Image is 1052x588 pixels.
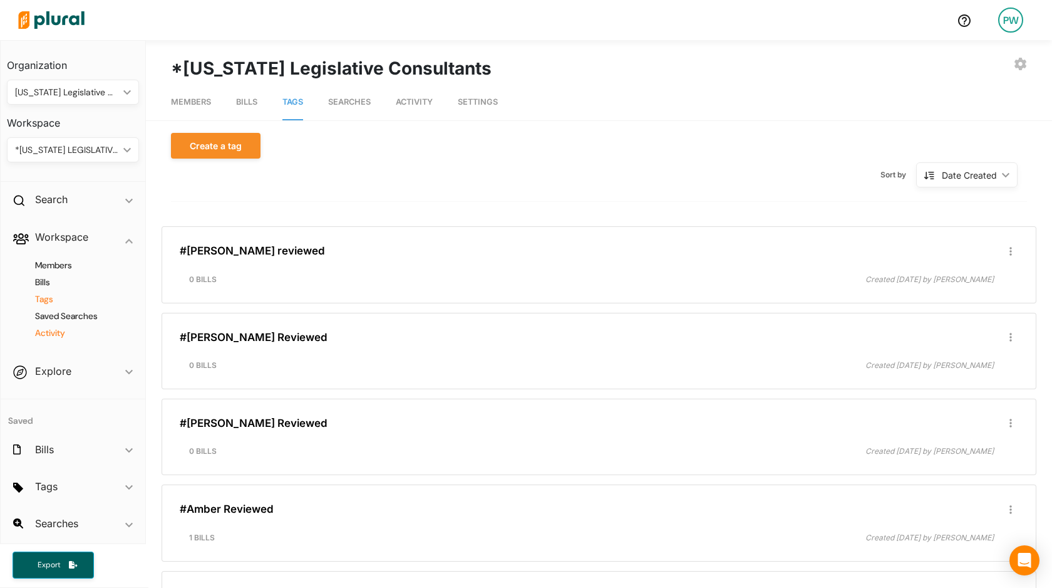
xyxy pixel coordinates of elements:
span: Sort by [880,169,916,181]
h2: Explore [35,364,71,378]
a: Members [19,260,133,271]
a: Tags [282,85,303,120]
a: Searches [328,85,371,120]
a: Bills [19,276,133,288]
div: 0 bills [180,360,592,371]
a: Bills [236,85,257,120]
h2: Bills [35,443,54,456]
button: Export [13,552,94,579]
div: Created [DATE] by [PERSON_NAME] [591,532,1003,543]
h3: Workspace [7,105,139,132]
a: Members [171,85,211,120]
a: #[PERSON_NAME] Reviewed [180,331,327,344]
span: Settings [458,97,498,107]
span: Members [171,97,211,107]
a: Activity [19,327,133,339]
a: Settings [458,85,498,120]
h4: Saved [1,399,145,430]
a: #[PERSON_NAME] reviewed [180,244,325,257]
div: *[US_STATE] LEGISLATIVE CONSULTANTS [15,144,118,157]
div: 1 bills [180,532,592,543]
span: Tags [282,97,303,107]
h2: Workspace [35,230,88,244]
div: Created [DATE] by [PERSON_NAME] [591,360,1003,371]
h1: *[US_STATE] Legislative Consultants [171,55,492,81]
h2: Tags [35,480,58,493]
div: Created [DATE] by [PERSON_NAME] [591,274,1003,285]
a: PW [988,3,1033,38]
a: Activity [396,85,433,120]
a: #[PERSON_NAME] Reviewed [180,417,327,429]
div: 0 bills [180,446,592,457]
a: #Amber Reviewed [180,503,274,515]
div: Date Created [942,169,997,182]
h2: Searches [35,517,78,530]
div: Open Intercom Messenger [1009,545,1039,575]
span: Bills [236,97,257,107]
a: Saved Searches [19,310,133,322]
div: [US_STATE] Legislative Consultants [15,86,118,99]
span: Searches [328,97,371,107]
h3: Organization [7,47,139,75]
span: Activity [396,97,433,107]
span: Export [29,560,69,570]
h2: Search [35,192,68,206]
button: Create a tag [171,133,260,159]
div: Created [DATE] by [PERSON_NAME] [591,446,1003,457]
div: 0 bills [180,274,592,285]
div: PW [998,8,1023,33]
a: Tags [19,293,133,305]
